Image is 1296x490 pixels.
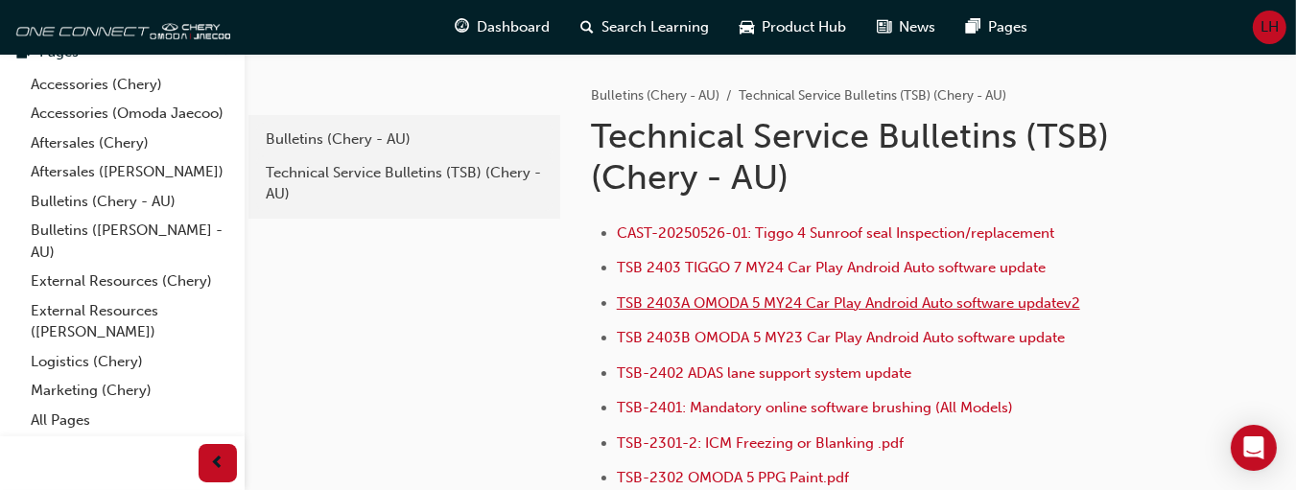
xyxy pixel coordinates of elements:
[23,128,237,158] a: Aftersales (Chery)
[591,115,1150,198] h1: Technical Service Bulletins (TSB) (Chery - AU)
[763,16,847,38] span: Product Hub
[23,296,237,347] a: External Resources ([PERSON_NAME])
[23,406,237,435] a: All Pages
[989,16,1028,38] span: Pages
[456,15,470,39] span: guage-icon
[478,16,551,38] span: Dashboard
[617,469,849,486] a: TSB-2302 OMODA 5 PPG Paint.pdf
[440,8,566,47] a: guage-iconDashboard
[725,8,862,47] a: car-iconProduct Hub
[900,16,936,38] span: News
[566,8,725,47] a: search-iconSearch Learning
[617,294,1080,312] a: TSB 2403A OMODA 5 MY24 Car Play Android Auto software updatev2
[10,8,230,46] img: oneconnect
[266,128,543,151] div: Bulletins (Chery - AU)
[602,16,710,38] span: Search Learning
[617,224,1054,242] a: CAST-20250526-01: Tiggo 4 Sunroof seal Inspection/replacement
[256,123,553,156] a: Bulletins (Chery - AU)
[581,15,595,39] span: search-icon
[266,162,543,205] div: Technical Service Bulletins (TSB) (Chery - AU)
[1261,16,1279,38] span: LH
[23,216,237,267] a: Bulletins ([PERSON_NAME] - AU)
[952,8,1044,47] a: pages-iconPages
[23,347,237,377] a: Logistics (Chery)
[617,434,904,452] a: TSB-2301-2: ICM Freezing or Blanking .pdf
[591,87,719,104] a: Bulletins (Chery - AU)
[1253,11,1286,44] button: LH
[23,376,237,406] a: Marketing (Chery)
[862,8,952,47] a: news-iconNews
[878,15,892,39] span: news-icon
[617,259,1046,276] a: TSB 2403 TIGGO 7 MY24 Car Play Android Auto software update
[741,15,755,39] span: car-icon
[617,399,1013,416] a: TSB-2401: Mandatory online software brushing (All Models)
[211,452,225,476] span: prev-icon
[23,70,237,100] a: Accessories (Chery)
[967,15,981,39] span: pages-icon
[617,364,911,382] a: TSB-2402 ADAS lane support system update
[23,157,237,187] a: Aftersales ([PERSON_NAME])
[256,156,553,211] a: Technical Service Bulletins (TSB) (Chery - AU)
[23,267,237,296] a: External Resources (Chery)
[23,187,237,217] a: Bulletins (Chery - AU)
[617,329,1065,346] a: TSB 2403B OMODA 5 MY23 Car Play Android Auto software update
[1231,425,1277,471] div: Open Intercom Messenger
[23,99,237,128] a: Accessories (Omoda Jaecoo)
[739,85,1006,107] li: Technical Service Bulletins (TSB) (Chery - AU)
